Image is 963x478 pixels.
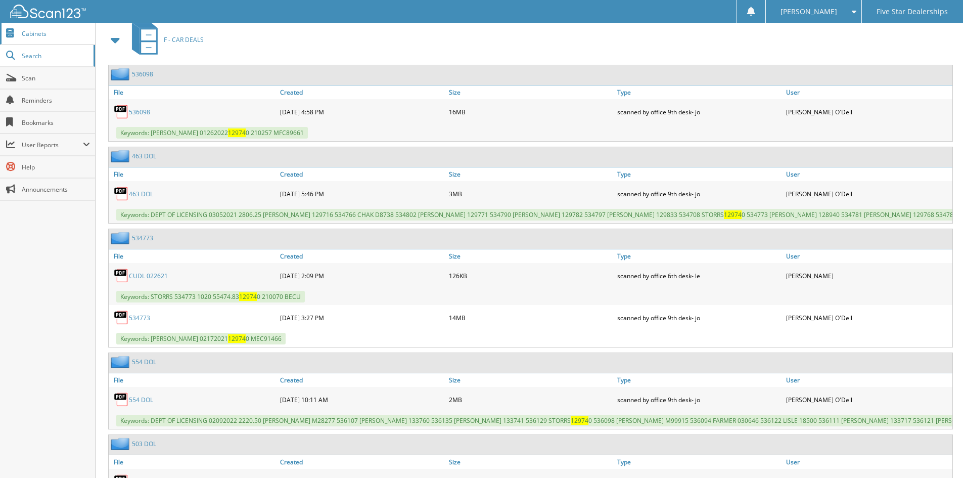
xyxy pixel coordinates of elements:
[615,102,784,122] div: scanned by office 9th desk- jo
[784,102,952,122] div: [PERSON_NAME] O'Dell
[446,373,615,387] a: Size
[129,272,168,280] a: CUDL 022621
[132,234,153,242] a: 534773
[912,429,963,478] iframe: Chat Widget
[109,455,278,469] a: File
[278,167,446,181] a: Created
[116,127,308,139] span: Keywords: [PERSON_NAME] 01262022 0 210257 MFC89661
[239,292,257,301] span: 12974
[164,35,204,44] span: F - CAR DEALS
[116,333,286,344] span: Keywords: [PERSON_NAME] 02172021 0 MEC91466
[781,9,837,15] span: [PERSON_NAME]
[615,373,784,387] a: Type
[129,314,150,322] a: 534773
[784,249,952,263] a: User
[724,210,742,219] span: 12974
[571,416,588,425] span: 12974
[116,291,305,302] span: Keywords: STORRS 534773 1020 55474.83 0 210070 BECU
[22,29,90,38] span: Cabinets
[278,249,446,263] a: Created
[22,52,88,60] span: Search
[615,184,784,204] div: scanned by office 9th desk- jo
[877,9,948,15] span: Five Star Dealerships
[114,104,129,119] img: PDF.png
[132,440,156,448] a: 503 DOL
[22,185,90,194] span: Announcements
[129,190,153,198] a: 463 DOL
[615,167,784,181] a: Type
[446,102,615,122] div: 16MB
[278,455,446,469] a: Created
[446,249,615,263] a: Size
[129,396,153,404] a: 554 DOL
[784,373,952,387] a: User
[446,167,615,181] a: Size
[615,389,784,410] div: scanned by office 9th desk- jo
[22,163,90,171] span: Help
[10,5,86,18] img: scan123-logo-white.svg
[114,186,129,201] img: PDF.png
[228,128,246,137] span: 12974
[784,308,952,328] div: [PERSON_NAME] O'Dell
[446,455,615,469] a: Size
[278,102,446,122] div: [DATE] 4:58 PM
[22,74,90,82] span: Scan
[784,167,952,181] a: User
[446,184,615,204] div: 3MB
[278,308,446,328] div: [DATE] 3:27 PM
[615,308,784,328] div: scanned by office 9th desk- jo
[114,268,129,283] img: PDF.png
[111,438,132,450] img: folder2.png
[446,389,615,410] div: 2MB
[22,96,90,105] span: Reminders
[278,373,446,387] a: Created
[132,358,156,366] a: 554 DOL
[111,232,132,244] img: folder2.png
[446,266,615,286] div: 126KB
[615,249,784,263] a: Type
[446,85,615,99] a: Size
[615,455,784,469] a: Type
[278,266,446,286] div: [DATE] 2:09 PM
[129,108,150,116] a: 536098
[114,392,129,407] img: PDF.png
[446,308,615,328] div: 14MB
[109,85,278,99] a: File
[22,141,83,149] span: User Reports
[109,167,278,181] a: File
[278,184,446,204] div: [DATE] 5:46 PM
[615,85,784,99] a: Type
[784,266,952,286] div: [PERSON_NAME]
[784,455,952,469] a: User
[109,373,278,387] a: File
[114,310,129,325] img: PDF.png
[132,152,156,160] a: 463 DOL
[126,20,204,60] a: F - CAR DEALS
[109,249,278,263] a: File
[784,85,952,99] a: User
[784,184,952,204] div: [PERSON_NAME] O'Dell
[132,70,153,78] a: 536098
[228,334,246,343] span: 12974
[22,118,90,127] span: Bookmarks
[784,389,952,410] div: [PERSON_NAME] O'Dell
[278,389,446,410] div: [DATE] 10:11 AM
[615,266,784,286] div: scanned by office 6th desk- le
[111,150,132,162] img: folder2.png
[111,68,132,80] img: folder2.png
[111,356,132,368] img: folder2.png
[278,85,446,99] a: Created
